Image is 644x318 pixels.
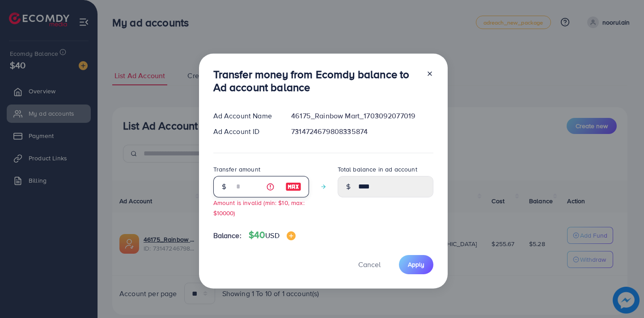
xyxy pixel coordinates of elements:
small: Amount is invalid (min: $10, max: $10000) [213,198,305,217]
div: 7314724679808335874 [284,126,440,137]
img: image [285,181,301,192]
span: USD [265,230,279,240]
span: Cancel [358,259,381,269]
h4: $40 [249,230,296,241]
span: Apply [408,260,424,269]
label: Total balance in ad account [338,165,417,174]
div: Ad Account Name [206,111,284,121]
label: Transfer amount [213,165,260,174]
button: Cancel [347,255,392,274]
h3: Transfer money from Ecomdy balance to Ad account balance [213,68,419,94]
button: Apply [399,255,433,274]
span: Balance: [213,230,241,241]
div: Ad Account ID [206,126,284,137]
img: image [287,231,296,240]
div: 46175_Rainbow Mart_1703092077019 [284,111,440,121]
